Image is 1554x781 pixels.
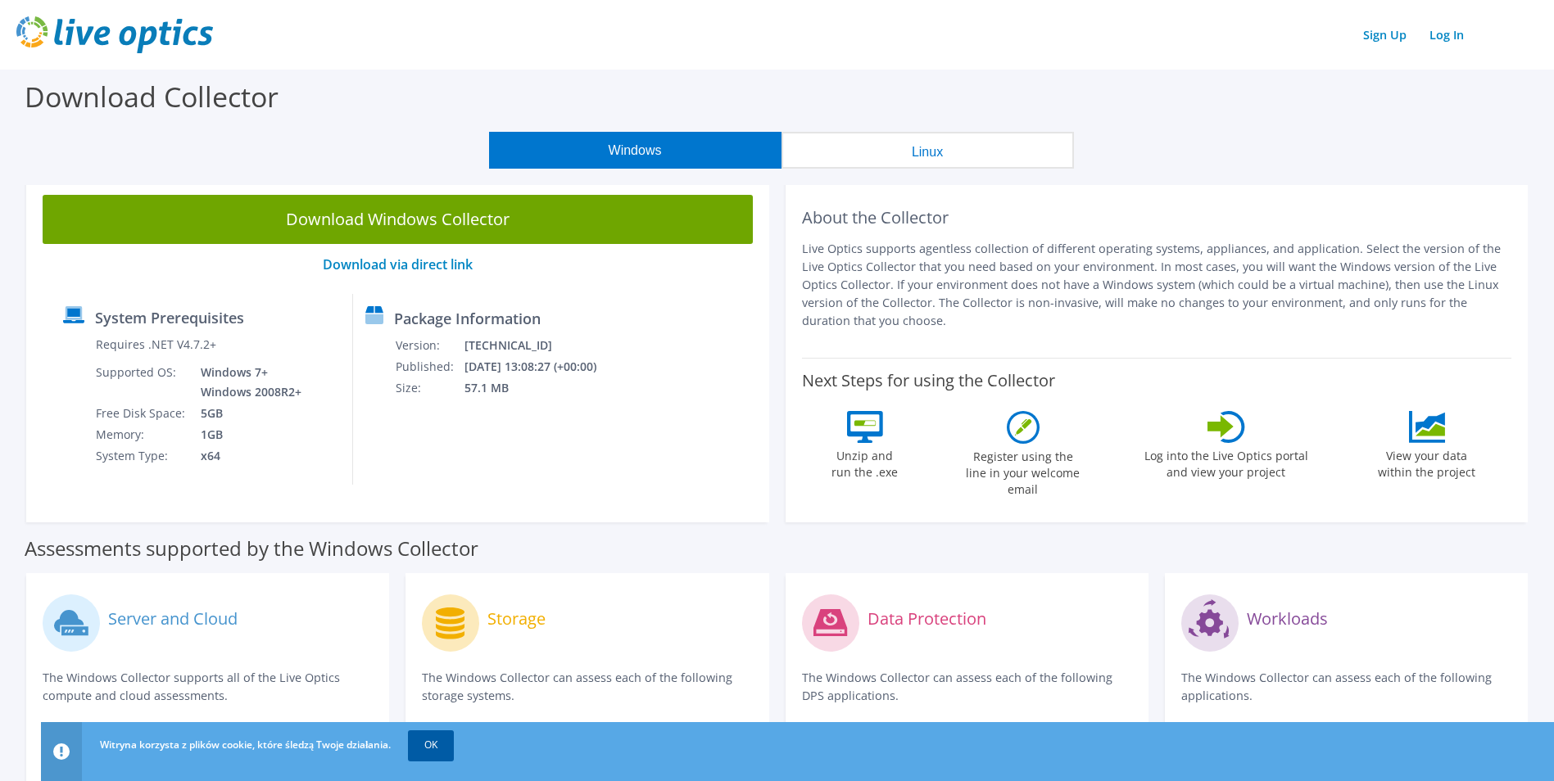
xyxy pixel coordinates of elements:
label: Package Information [394,310,541,327]
td: Free Disk Space: [95,403,188,424]
td: [TECHNICAL_ID] [464,335,618,356]
p: The Windows Collector can assess each of the following storage systems. [422,669,752,705]
td: x64 [188,445,305,467]
td: 5GB [188,403,305,424]
td: Size: [395,377,464,399]
a: Download Windows Collector [43,195,753,244]
td: 1GB [188,424,305,445]
td: 57.1 MB [464,377,618,399]
label: Unzip and run the .exe [827,443,903,481]
button: Windows [489,132,782,169]
label: Storage [487,611,546,627]
a: Log In [1421,23,1472,47]
label: Server and Cloud [108,611,238,627]
a: Sign Up [1355,23,1415,47]
label: System Prerequisites [95,309,244,326]
p: The Windows Collector can assess each of the following applications. [1181,669,1511,705]
a: OK [408,730,454,760]
label: Data Protection [868,611,986,627]
td: Published: [395,356,464,377]
p: The Windows Collector supports all of the Live Optics compute and cloud assessments. [43,669,373,705]
label: View your data within the project [1368,443,1486,481]
p: Live Optics supports agentless collection of different operating systems, appliances, and applica... [802,240,1512,330]
span: Witryna korzysta z plików cookie, które śledzą Twoje działania. [100,738,391,752]
td: Supported OS: [95,362,188,403]
p: The Windows Collector can assess each of the following DPS applications. [802,669,1132,705]
a: Download via direct link [323,255,473,273]
td: Memory: [95,424,188,445]
label: Requires .NET V4.7.2+ [96,336,216,353]
td: Version: [395,335,464,356]
label: Download Collector [25,78,279,115]
label: Assessments supported by the Windows Collector [25,540,478,557]
td: Windows 7+ Windows 2008R2+ [188,362,305,403]
label: Workloads [1247,611,1328,627]
h2: About the Collector [802,208,1512,228]
button: Linux [782,132,1074,169]
label: Next Steps for using the Collector [802,371,1055,390]
img: live_optics_svg.svg [16,16,213,53]
label: Log into the Live Optics portal and view your project [1144,443,1309,481]
td: [DATE] 13:08:27 (+00:00) [464,356,618,377]
label: Register using the line in your welcome email [962,444,1085,498]
td: System Type: [95,445,188,467]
